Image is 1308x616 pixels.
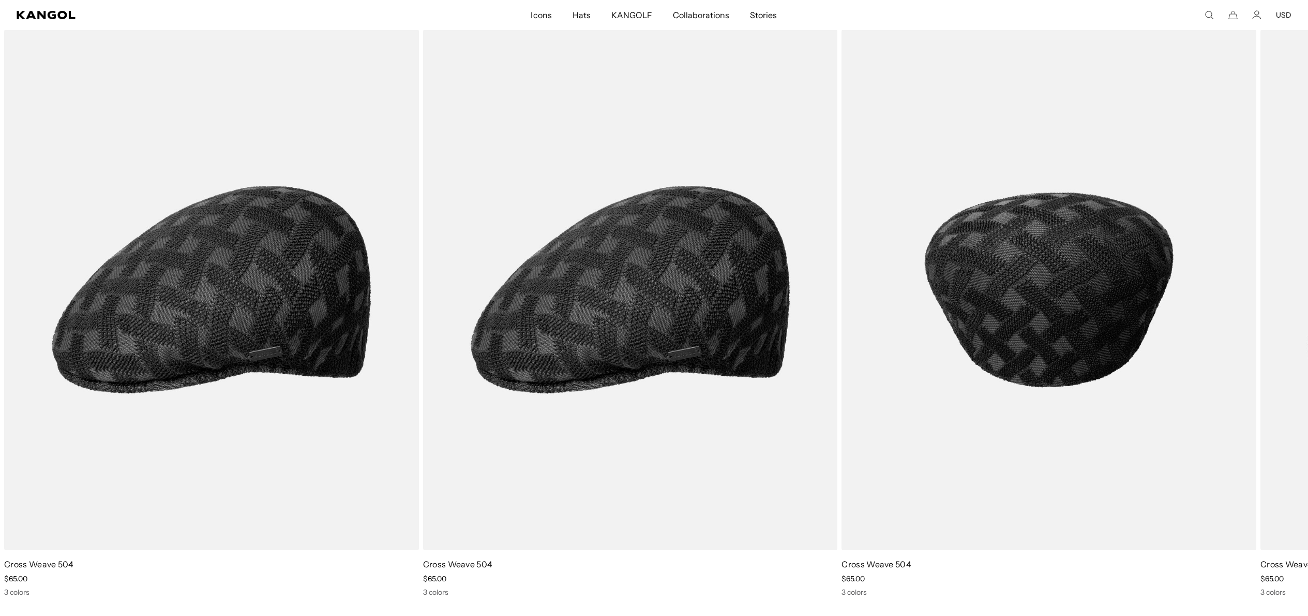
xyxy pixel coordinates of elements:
[1205,10,1214,20] summary: Search here
[423,559,493,569] a: Cross Weave 504
[1252,10,1261,20] a: Account
[423,30,838,550] img: Cross Weave 504
[4,574,27,583] span: $65.00
[4,30,419,550] img: Cross Weave 504
[1260,574,1284,583] span: $65.00
[4,559,74,569] a: Cross Weave 504
[4,588,419,597] div: 3 colors
[841,588,1256,597] div: 3 colors
[419,30,838,597] div: 1 of 1
[1276,10,1291,20] button: USD
[423,588,838,597] div: 3 colors
[17,11,353,19] a: Kangol
[841,574,865,583] span: $65.00
[1228,10,1238,20] button: Cart
[841,559,911,569] a: Cross Weave 504
[837,30,1256,597] div: 1 of 1
[423,574,446,583] span: $65.00
[841,30,1256,550] img: Cross Weave 504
